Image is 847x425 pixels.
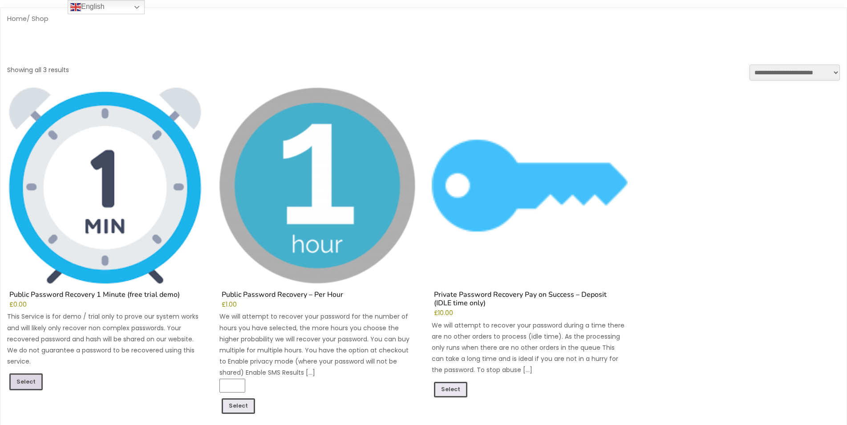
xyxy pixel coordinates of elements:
a: Private Password Recovery Pay on Success – Deposit (IDLE time only) [432,88,628,310]
p: We will attempt to recover your password for the number of hours you have selected, the more hour... [219,311,415,378]
bdi: 1.00 [222,300,237,309]
h1: Shop [7,30,840,65]
select: Shop order [750,65,840,81]
h2: Public Password Recovery – Per Hour [219,291,415,301]
span: £ [9,300,13,309]
img: Public Password Recovery - Per Hour [219,88,415,283]
nav: Breadcrumb [7,15,840,23]
p: Showing all 3 results [7,65,69,76]
a: Home [7,14,27,23]
p: This Service is for demo / trial only to prove our system works and will likely only recover non ... [7,311,203,367]
h2: Public Password Recovery 1 Minute (free trial demo) [7,291,203,301]
a: Public Password Recovery – Per Hour [219,88,415,301]
h2: Private Password Recovery Pay on Success – Deposit (IDLE time only) [432,291,628,310]
input: Product quantity [219,379,245,393]
a: Public Password Recovery 1 Minute (free trial demo) [7,88,203,301]
img: en [70,2,81,12]
img: Public Password Recovery 1 Minute (free trial demo) [7,88,203,283]
p: We will attempt to recover your password during a time there are no other orders to process (idle... [432,320,628,376]
span: £ [434,309,438,317]
span: £ [222,300,226,309]
a: Add to cart: “Private Password Recovery Pay on Success - Deposit (IDLE time only)” [434,382,467,397]
bdi: 10.00 [434,309,453,317]
a: Add to cart: “Public Password Recovery - Per Hour” [222,398,255,414]
img: Private Password Recovery Pay on Success - Deposit (IDLE time only) [432,88,628,283]
a: Read more about “Public Password Recovery 1 Minute (free trial demo)” [9,373,43,390]
bdi: 0.00 [9,300,27,309]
